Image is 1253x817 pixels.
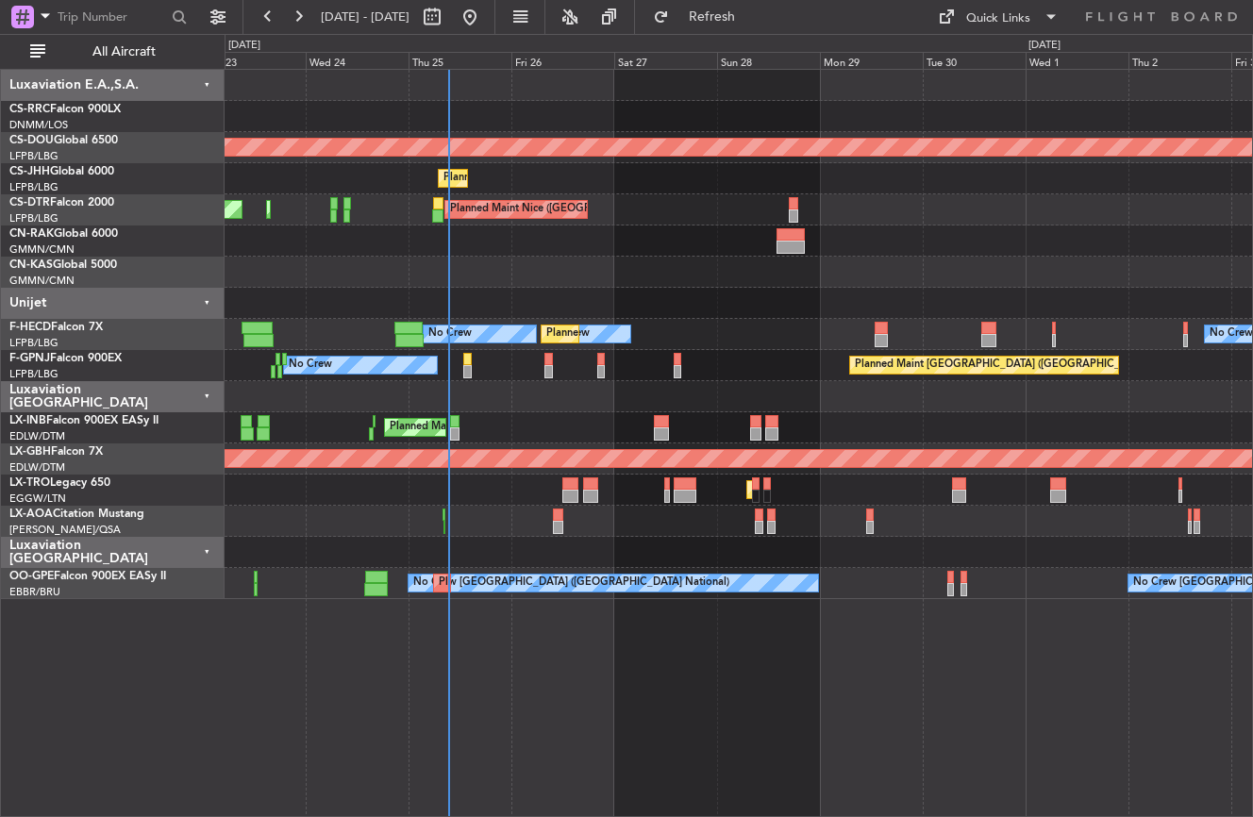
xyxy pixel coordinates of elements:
a: LX-GBHFalcon 7X [9,446,103,458]
div: Planned Maint [GEOGRAPHIC_DATA] ([GEOGRAPHIC_DATA]) [443,164,741,192]
span: Refresh [673,10,752,24]
div: Thu 2 [1128,52,1231,69]
button: Quick Links [928,2,1068,32]
a: EDLW/DTM [9,460,65,475]
div: Planned Maint Nice ([GEOGRAPHIC_DATA]) [450,195,660,224]
a: CS-JHHGlobal 6000 [9,166,114,177]
a: LX-INBFalcon 900EX EASy II [9,415,159,426]
div: Quick Links [966,9,1030,28]
a: LFPB/LBG [9,180,58,194]
span: CS-RRC [9,104,50,115]
div: Wed 24 [306,52,409,69]
a: EBBR/BRU [9,585,60,599]
div: Sun 28 [717,52,820,69]
a: LFPB/LBG [9,149,58,163]
a: EGGW/LTN [9,492,66,506]
a: [PERSON_NAME]/QSA [9,523,121,537]
a: CN-KASGlobal 5000 [9,259,117,271]
div: Planned Maint [GEOGRAPHIC_DATA] ([GEOGRAPHIC_DATA]) [546,320,844,348]
span: CN-KAS [9,259,53,271]
span: CS-DTR [9,197,50,208]
a: EDLW/DTM [9,429,65,443]
div: Mon 29 [820,52,923,69]
a: DNMM/LOS [9,118,68,132]
span: F-HECD [9,322,51,333]
span: CS-JHH [9,166,50,177]
button: All Aircraft [21,37,205,67]
span: CS-DOU [9,135,54,146]
div: Planned Maint [GEOGRAPHIC_DATA] ([GEOGRAPHIC_DATA] National) [439,569,780,597]
div: Tue 30 [923,52,1026,69]
div: No Crew [289,351,332,379]
a: F-GPNJFalcon 900EX [9,353,122,364]
button: Refresh [644,2,758,32]
a: F-HECDFalcon 7X [9,322,103,333]
a: LFPB/LBG [9,367,58,381]
div: No Crew [428,320,472,348]
span: [DATE] - [DATE] [321,8,409,25]
span: LX-GBH [9,446,51,458]
span: LX-INB [9,415,46,426]
div: [DATE] [228,38,260,54]
a: OO-GPEFalcon 900EX EASy II [9,571,166,582]
a: GMMN/CMN [9,242,75,257]
div: Wed 1 [1026,52,1128,69]
div: No Crew [1210,320,1253,348]
a: LX-AOACitation Mustang [9,509,144,520]
span: F-GPNJ [9,353,50,364]
a: CS-DOUGlobal 6500 [9,135,118,146]
div: No Crew [GEOGRAPHIC_DATA] ([GEOGRAPHIC_DATA] National) [413,569,729,597]
span: OO-GPE [9,571,54,582]
span: All Aircraft [49,45,199,58]
div: Tue 23 [203,52,306,69]
a: GMMN/CMN [9,274,75,288]
div: Sat 27 [614,52,717,69]
div: [DATE] [1028,38,1061,54]
a: CS-DTRFalcon 2000 [9,197,114,208]
span: CN-RAK [9,228,54,240]
a: CS-RRCFalcon 900LX [9,104,121,115]
span: LX-AOA [9,509,53,520]
input: Trip Number [58,3,166,31]
div: Thu 25 [409,52,511,69]
div: Fri 26 [511,52,614,69]
a: LFPB/LBG [9,211,58,225]
div: Planned Maint [GEOGRAPHIC_DATA] ([GEOGRAPHIC_DATA]) [855,351,1152,379]
a: LX-TROLegacy 650 [9,477,110,489]
a: LFPB/LBG [9,336,58,350]
span: LX-TRO [9,477,50,489]
div: Planned Maint [GEOGRAPHIC_DATA] ([GEOGRAPHIC_DATA]) [390,413,687,442]
a: CN-RAKGlobal 6000 [9,228,118,240]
